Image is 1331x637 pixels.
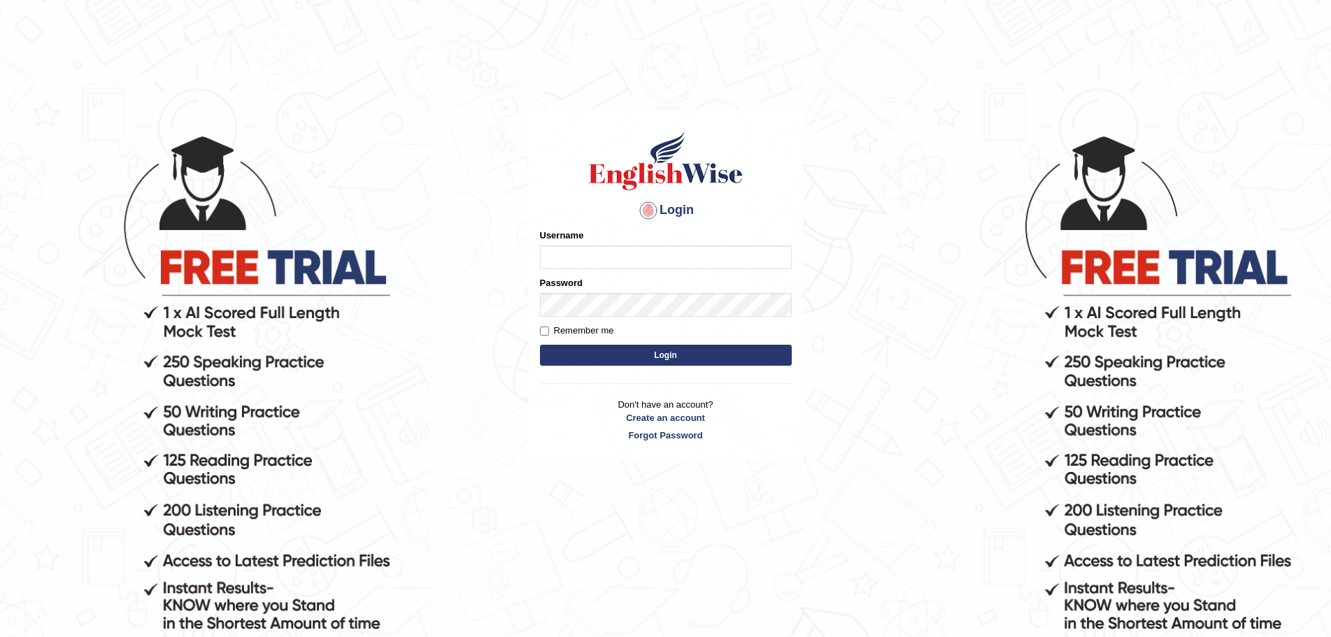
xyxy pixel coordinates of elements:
button: Login [540,345,792,366]
label: Username [540,229,584,242]
p: Don't have an account? [540,398,792,441]
input: Remember me [540,327,549,336]
label: Remember me [540,324,614,338]
h4: Login [540,199,792,222]
a: Create an account [540,411,792,424]
label: Password [540,276,583,289]
img: Logo of English Wise sign in for intelligent practice with AI [586,129,746,192]
a: Forgot Password [540,429,792,442]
